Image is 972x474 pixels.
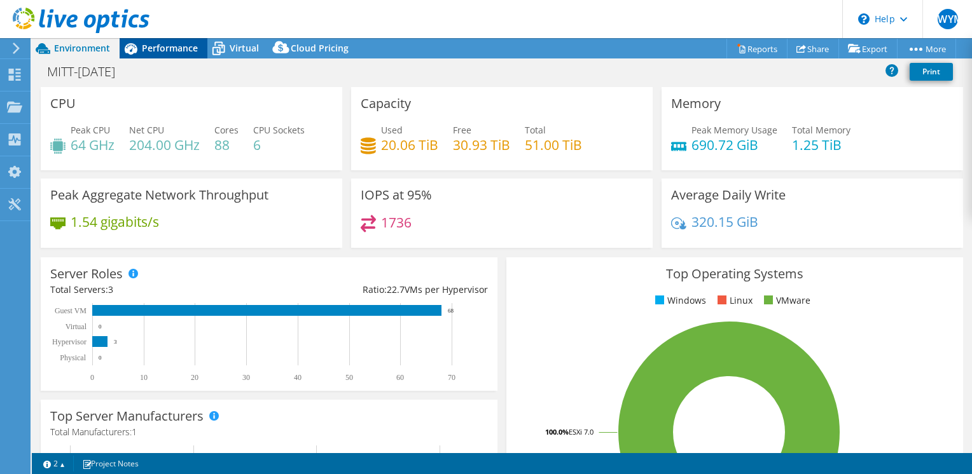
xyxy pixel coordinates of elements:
[381,215,412,229] h4: 1736
[838,39,898,58] a: Export
[897,39,956,58] a: More
[129,138,200,152] h4: 204.00 GHz
[448,373,455,382] text: 70
[381,138,438,152] h4: 20.06 TiB
[910,63,953,81] a: Print
[50,425,488,439] h4: Total Manufacturers:
[50,97,76,111] h3: CPU
[294,373,302,382] text: 40
[453,124,471,136] span: Free
[761,294,810,308] li: VMware
[253,138,305,152] h4: 6
[345,373,353,382] text: 50
[132,426,137,438] span: 1
[525,124,546,136] span: Total
[269,283,488,297] div: Ratio: VMs per Hypervisor
[387,283,405,295] span: 22.7
[691,124,777,136] span: Peak Memory Usage
[291,42,349,54] span: Cloud Pricing
[230,42,259,54] span: Virtual
[90,373,94,382] text: 0
[714,294,753,308] li: Linux
[525,138,582,152] h4: 51.00 TiB
[50,409,204,423] h3: Top Server Manufacturers
[361,97,411,111] h3: Capacity
[71,124,110,136] span: Peak CPU
[396,373,404,382] text: 60
[60,353,86,362] text: Physical
[114,339,117,345] text: 3
[214,124,239,136] span: Cores
[545,427,569,437] tspan: 100.0%
[142,42,198,54] span: Performance
[691,215,758,229] h4: 320.15 GiB
[41,65,135,79] h1: MITT-[DATE]
[129,124,164,136] span: Net CPU
[516,267,954,281] h3: Top Operating Systems
[140,373,148,382] text: 10
[34,456,74,471] a: 2
[191,373,198,382] text: 20
[792,124,850,136] span: Total Memory
[448,308,454,314] text: 68
[671,188,786,202] h3: Average Daily Write
[726,39,788,58] a: Reports
[691,138,777,152] h4: 690.72 GiB
[381,124,403,136] span: Used
[50,267,123,281] h3: Server Roles
[108,283,113,295] span: 3
[73,456,148,471] a: Project Notes
[71,138,115,152] h4: 64 GHz
[787,39,839,58] a: Share
[99,355,102,361] text: 0
[50,283,269,297] div: Total Servers:
[569,427,594,437] tspan: ESXi 7.0
[858,13,870,25] svg: \n
[253,124,305,136] span: CPU Sockets
[52,337,87,346] text: Hypervisor
[938,9,958,29] span: SWYM
[214,138,239,152] h4: 88
[71,215,159,229] h4: 1.54 gigabits/s
[453,138,510,152] h4: 30.93 TiB
[652,294,706,308] li: Windows
[99,323,102,330] text: 0
[55,306,87,315] text: Guest VM
[50,188,268,202] h3: Peak Aggregate Network Throughput
[671,97,721,111] h3: Memory
[66,322,87,331] text: Virtual
[361,188,432,202] h3: IOPS at 95%
[242,373,250,382] text: 30
[54,42,110,54] span: Environment
[792,138,850,152] h4: 1.25 TiB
